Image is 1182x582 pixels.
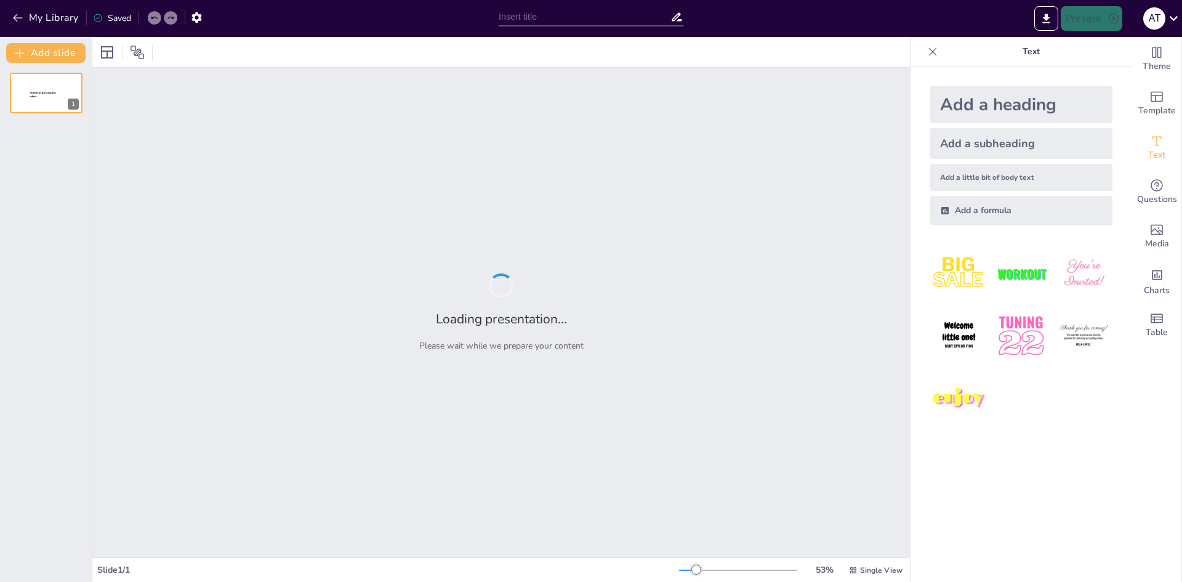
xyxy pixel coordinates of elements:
[1055,245,1112,302] img: 3.jpeg
[1034,6,1058,31] button: Export to PowerPoint
[930,245,987,302] img: 1.jpeg
[860,565,903,575] span: Single View
[1148,148,1165,162] span: Text
[930,86,1112,123] div: Add a heading
[10,73,82,113] div: 1
[1055,307,1112,365] img: 6.jpeg
[68,99,79,110] div: 1
[810,564,839,576] div: 53 %
[1144,284,1170,297] span: Charts
[930,307,987,365] img: 4.jpeg
[992,307,1050,365] img: 5.jpeg
[930,370,987,427] img: 7.jpeg
[1132,214,1181,259] div: Add images, graphics, shapes or video
[1061,6,1122,31] button: Present
[930,128,1112,159] div: Add a subheading
[419,340,584,352] p: Please wait while we prepare your content
[1138,104,1176,118] span: Template
[1143,6,1165,31] button: A T
[97,564,679,576] div: Slide 1 / 1
[1132,303,1181,347] div: Add a table
[1137,193,1177,206] span: Questions
[130,45,145,60] span: Position
[436,310,567,328] h2: Loading presentation...
[1146,326,1168,339] span: Table
[30,92,56,99] span: Sendsteps presentation editor
[1132,170,1181,214] div: Get real-time input from your audience
[1132,81,1181,126] div: Add ready made slides
[1143,7,1165,30] div: A T
[1132,37,1181,81] div: Change the overall theme
[9,8,84,28] button: My Library
[992,245,1050,302] img: 2.jpeg
[6,43,86,63] button: Add slide
[97,42,117,62] div: Layout
[930,164,1112,191] div: Add a little bit of body text
[499,8,670,26] input: Insert title
[930,196,1112,225] div: Add a formula
[1132,126,1181,170] div: Add text boxes
[93,12,131,24] div: Saved
[1145,237,1169,251] span: Media
[1143,60,1171,73] span: Theme
[1132,259,1181,303] div: Add charts and graphs
[943,37,1120,67] p: Text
